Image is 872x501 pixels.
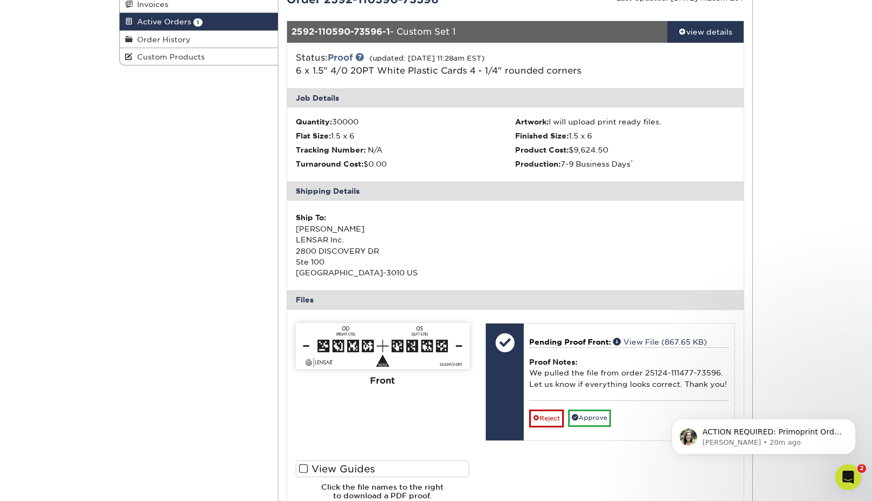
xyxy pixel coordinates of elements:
div: Status: [288,51,591,77]
a: View File (867.65 KB) [613,338,707,346]
div: Job Details [287,88,744,108]
strong: Tracking Number: [296,146,366,154]
strong: Ship To: [296,213,326,222]
li: 7-9 Business Days [515,159,735,169]
a: Order History [120,31,278,48]
strong: Quantity: [296,117,332,126]
div: We pulled the file from order 25124-111477-73596. Let us know if everything looks correct. Thank ... [529,347,729,401]
strong: Artwork: [515,117,549,126]
li: I will upload print ready files. [515,116,735,127]
span: Active Orders [133,17,191,26]
li: 1.5 x 6 [515,130,735,141]
span: Custom Products [133,52,205,61]
span: 2 [857,464,866,473]
div: Shipping Details [287,181,744,201]
div: Front [296,368,470,392]
span: 6 x 1.5" 4/0 20PT White Plastic Cards 4 - 1/4" rounded corners [296,65,581,76]
strong: Turnaround Cost: [296,160,363,168]
a: Active Orders 1 [120,13,278,30]
li: 1.5 x 6 [296,130,516,141]
div: view details [667,27,744,37]
iframe: Google Customer Reviews [3,468,92,497]
a: Approve [568,410,611,426]
div: - Custom Set 1 [287,21,668,43]
a: view details [667,21,744,43]
a: Reject [529,410,564,427]
strong: Proof Notes: [529,358,577,366]
small: (updated: [DATE] 11:28am EST) [369,54,485,62]
span: 1 [193,18,203,27]
label: View Guides [296,460,470,477]
strong: Product Cost: [515,146,569,154]
li: $0.00 [296,159,516,169]
strong: Finished Size: [515,131,569,140]
div: Files [287,290,744,309]
strong: 2592-110590-73596-1 [291,27,390,37]
span: Order History [133,35,191,44]
span: N/A [368,146,382,154]
div: [PERSON_NAME] LENSAR Inc. 2800 DISCOVERY DR Ste 100 [GEOGRAPHIC_DATA]-3010 US [296,212,516,278]
strong: Flat Size: [296,131,331,140]
li: $9,624.50 [515,144,735,155]
li: 30000 [296,116,516,127]
span: Pending Proof Front: [529,338,611,346]
a: Proof [328,52,353,63]
iframe: Intercom notifications message [655,396,872,472]
iframe: Intercom live chat [835,464,861,490]
strong: Production: [515,160,561,168]
a: Custom Products [120,48,278,65]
